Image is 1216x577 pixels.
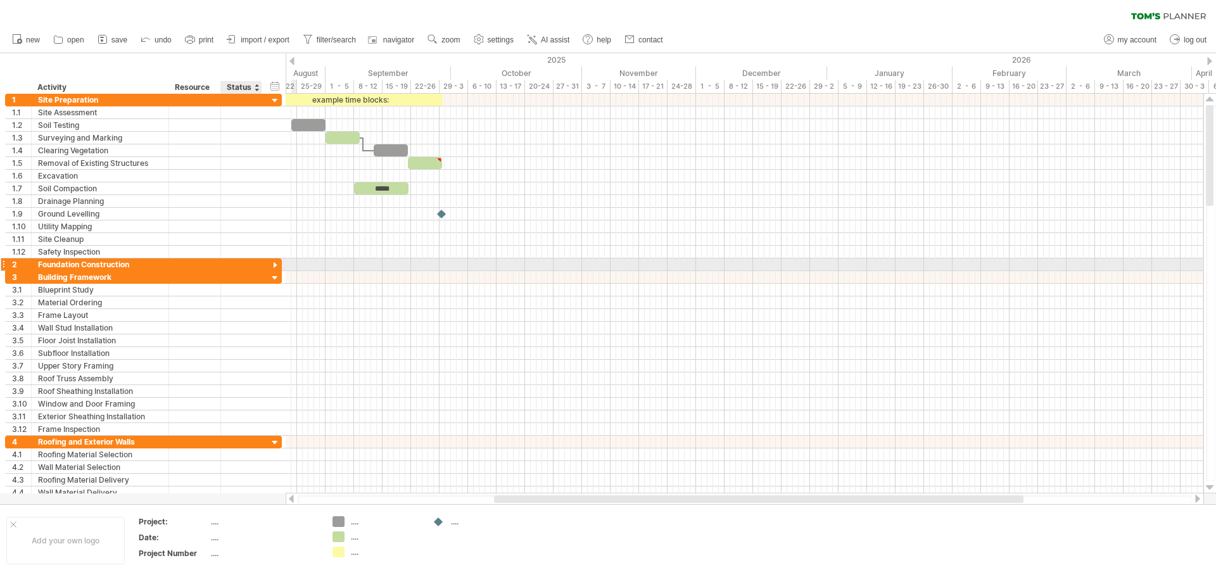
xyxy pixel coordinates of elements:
[597,35,611,44] span: help
[38,94,162,106] div: Site Preparation
[38,296,162,308] div: Material Ordering
[827,67,953,80] div: January 2026
[12,157,31,169] div: 1.5
[211,548,317,559] div: ....
[38,436,162,448] div: Roofing and Exterior Walls
[451,516,520,527] div: ....
[38,119,162,131] div: Soil Testing
[1101,32,1160,48] a: my account
[383,80,411,93] div: 15 - 19
[38,144,162,156] div: Clearing Vegetation
[38,182,162,194] div: Soil Compaction
[12,208,31,220] div: 1.9
[525,80,554,93] div: 20-24
[12,106,31,118] div: 1.1
[199,35,213,44] span: print
[12,360,31,372] div: 3.7
[451,67,582,80] div: October 2025
[753,80,782,93] div: 15 - 19
[1067,67,1192,80] div: March 2026
[38,398,162,410] div: Window and Door Framing
[1118,35,1156,44] span: my account
[38,271,162,283] div: Building Framework
[12,220,31,232] div: 1.10
[12,182,31,194] div: 1.7
[12,334,31,346] div: 3.5
[611,80,639,93] div: 10 - 14
[1095,80,1124,93] div: 9 - 13
[94,32,131,48] a: save
[38,309,162,321] div: Frame Layout
[12,144,31,156] div: 1.4
[224,32,293,48] a: import / export
[38,347,162,359] div: Subfloor Installation
[839,80,867,93] div: 5 - 9
[38,360,162,372] div: Upper Story Framing
[12,296,31,308] div: 3.2
[38,423,162,435] div: Frame Inspection
[524,32,573,48] a: AI assist
[468,80,497,93] div: 6 - 10
[621,32,667,48] a: contact
[1010,80,1038,93] div: 16 - 20
[67,35,84,44] span: open
[38,448,162,460] div: Roofing Material Selection
[38,334,162,346] div: Floor Joist Installation
[411,80,440,93] div: 22-26
[12,486,31,498] div: 4.4
[12,423,31,435] div: 3.12
[582,80,611,93] div: 3 - 7
[38,461,162,473] div: Wall Material Selection
[810,80,839,93] div: 29 - 2
[383,35,414,44] span: navigator
[12,119,31,131] div: 1.2
[38,246,162,258] div: Safety Inspection
[1184,35,1206,44] span: log out
[12,436,31,448] div: 4
[38,195,162,207] div: Drainage Planning
[696,80,725,93] div: 1 - 5
[12,347,31,359] div: 3.6
[6,517,125,564] div: Add your own logo
[38,410,162,422] div: Exterior Sheathing Installation
[297,80,326,93] div: 25-29
[38,233,162,245] div: Site Cleanup
[441,35,460,44] span: zoom
[38,220,162,232] div: Utility Mapping
[38,372,162,384] div: Roof Truss Assembly
[12,258,31,270] div: 2
[12,410,31,422] div: 3.11
[38,385,162,397] div: Roof Sheathing Installation
[12,322,31,334] div: 3.4
[12,461,31,473] div: 4.2
[12,309,31,321] div: 3.3
[424,32,464,48] a: zoom
[241,35,289,44] span: import / export
[582,67,696,80] div: November 2025
[924,80,953,93] div: 26-30
[471,32,517,48] a: settings
[1167,32,1210,48] a: log out
[953,80,981,93] div: 2 - 6
[12,474,31,486] div: 4.3
[953,67,1067,80] div: February 2026
[541,35,569,44] span: AI assist
[867,80,896,93] div: 12 - 16
[38,474,162,486] div: Roofing Material Delivery
[38,258,162,270] div: Foundation Construction
[366,32,418,48] a: navigator
[896,80,924,93] div: 19 - 23
[50,32,88,48] a: open
[12,372,31,384] div: 3.8
[155,35,172,44] span: undo
[326,80,354,93] div: 1 - 5
[175,81,213,94] div: Resource
[12,448,31,460] div: 4.1
[12,271,31,283] div: 3
[554,80,582,93] div: 27 - 31
[211,532,317,543] div: ....
[1038,80,1067,93] div: 23 - 27
[38,106,162,118] div: Site Assessment
[579,32,615,48] a: help
[38,157,162,169] div: Removal of Existing Structures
